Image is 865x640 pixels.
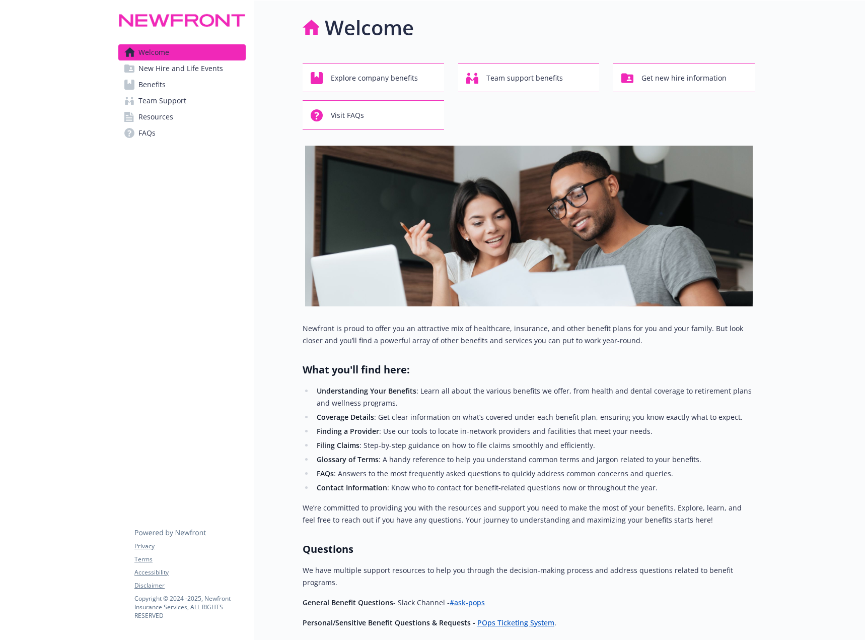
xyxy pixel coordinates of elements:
[118,93,246,109] a: Team Support
[138,93,186,109] span: Team Support
[317,412,374,422] strong: Coverage Details
[118,60,246,77] a: New Hire and Life Events
[118,125,246,141] a: FAQs
[314,482,755,494] li: : Know who to contact for benefit-related questions now or throughout the year.
[138,125,156,141] span: FAQs
[303,63,444,92] button: Explore company benefits
[303,617,755,629] p: .
[118,44,246,60] a: Welcome
[641,69,727,88] span: Get new hire information
[118,77,246,93] a: Benefits
[314,439,755,452] li: : Step-by-step guidance on how to file claims smoothly and efficiently.
[314,411,755,423] li: : Get clear information on what’s covered under each benefit plan, ensuring you know exactly what...
[138,77,166,93] span: Benefits
[303,597,755,609] p: - Slack Channel -
[134,555,245,564] a: Terms
[314,454,755,466] li: : A handy reference to help you understand common terms and jargon related to your benefits.
[486,69,563,88] span: Team support benefits
[303,564,755,589] p: We have multiple support resources to help you through the decision-making process and address qu...
[331,106,364,125] span: Visit FAQs
[118,109,246,125] a: Resources
[458,63,600,92] button: Team support benefits
[317,386,416,396] strong: Understanding Your Benefits
[314,385,755,409] li: : Learn all about the various benefits we offer, from health and dental coverage to retirement pl...
[138,44,169,60] span: Welcome
[613,63,755,92] button: Get new hire information
[325,13,414,43] h1: Welcome
[305,146,753,306] img: overview page banner
[303,542,755,556] h2: Questions
[303,323,755,347] p: Newfront is proud to offer you an attractive mix of healthcare, insurance, and other benefit plan...
[134,594,245,620] p: Copyright © 2024 - 2025 , Newfront Insurance Services, ALL RIGHTS RESERVED
[303,598,393,607] strong: General Benefit Questions
[134,581,245,590] a: Disclaimer
[317,483,387,492] strong: Contact Information
[317,455,379,464] strong: Glossary of Terms
[138,109,173,125] span: Resources
[134,568,245,577] a: Accessibility
[331,69,418,88] span: Explore company benefits
[314,425,755,437] li: : Use our tools to locate in-network providers and facilities that meet your needs.
[303,363,755,377] h2: What you'll find here:
[317,469,334,478] strong: FAQs
[138,60,223,77] span: New Hire and Life Events
[303,502,755,526] p: We’re committed to providing you with the resources and support you need to make the most of your...
[317,426,379,436] strong: Finding a Provider
[450,598,485,607] a: #ask-pops
[314,468,755,480] li: : Answers to the most frequently asked questions to quickly address common concerns and queries.
[317,440,359,450] strong: Filing Claims
[303,100,444,130] button: Visit FAQs
[134,542,245,551] a: Privacy
[477,618,554,627] a: POps Ticketing System
[303,618,475,627] strong: Personal/Sensitive Benefit Questions & Requests -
